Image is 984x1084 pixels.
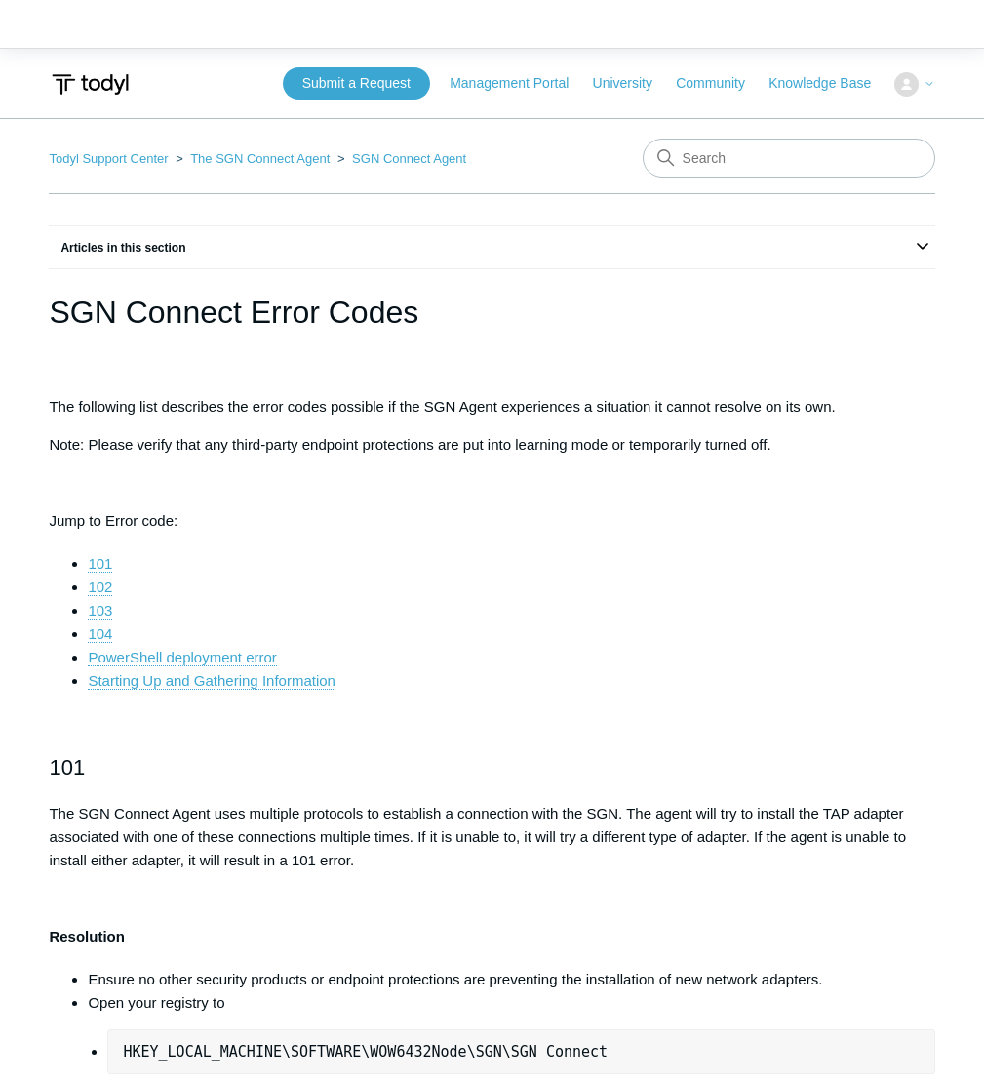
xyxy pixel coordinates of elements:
a: PowerShell deployment error [88,649,276,666]
strong: Resolution [49,928,125,944]
a: SGN Connect Agent [352,151,466,166]
p: The following list describes the error codes possible if the SGN Agent experiences a situation it... [49,395,934,419]
a: Knowledge Base [768,73,890,94]
li: Todyl Support Center [49,151,172,166]
li: SGN Connect Agent [334,151,466,166]
a: Submit a Request [283,67,430,100]
a: Community [676,73,765,94]
h2: 101 [49,750,934,784]
a: Management Portal [450,73,588,94]
a: University [593,73,672,94]
a: 103 [88,602,112,620]
a: Starting Up and Gathering Information [88,672,335,690]
p: Jump to Error code: [49,509,934,533]
a: 102 [88,579,112,596]
h1: SGN Connect Error Codes [49,289,934,336]
p: Note: Please verify that any third-party endpoint protections are put into learning mode or tempo... [49,433,934,457]
a: 101 [88,555,112,573]
li: The SGN Connect Agent [172,151,334,166]
a: Todyl Support Center [49,151,168,166]
a: 104 [88,625,112,643]
span: Articles in this section [49,241,185,255]
img: Todyl Support Center Help Center home page [49,66,132,102]
input: Search [643,139,935,178]
li: Ensure no other security products or endpoint protections are preventing the installation of new ... [88,968,934,991]
pre: HKEY_LOCAL_MACHINE\SOFTWARE\WOW6432Node\SGN\SGN Connect [107,1029,934,1074]
a: The SGN Connect Agent [190,151,330,166]
p: The SGN Connect Agent uses multiple protocols to establish a connection with the SGN. The agent w... [49,802,934,872]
